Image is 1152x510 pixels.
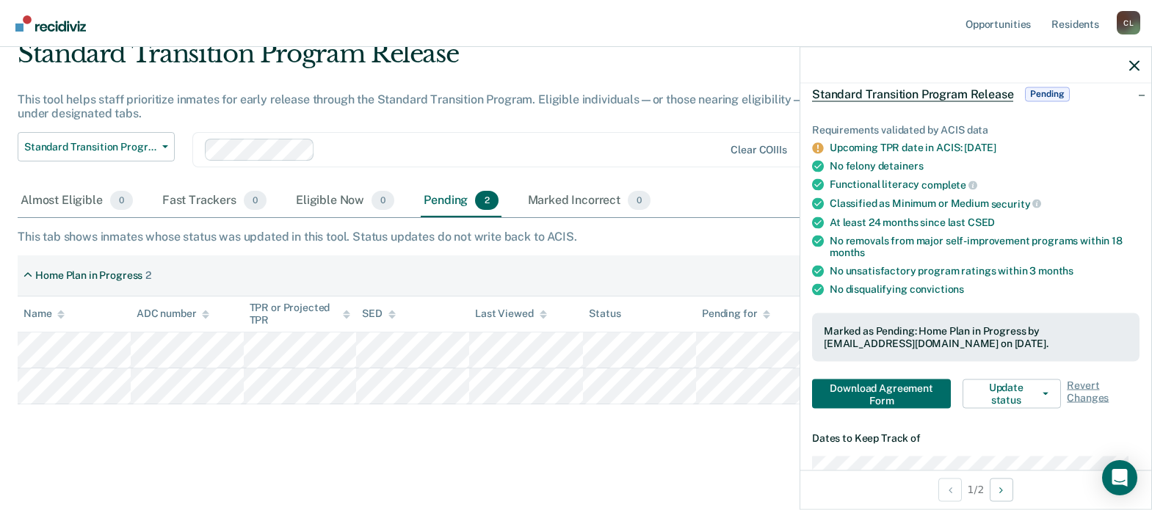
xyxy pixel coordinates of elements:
[830,178,1140,192] div: Functional literacy
[812,431,1140,444] dt: Dates to Keep Track of
[878,160,924,172] span: detainers
[362,307,396,320] div: SED
[145,269,151,282] div: 2
[921,179,977,191] span: complete
[35,269,142,282] div: Home Plan in Progress
[991,197,1042,209] span: security
[812,379,957,408] a: Navigate to form link
[372,191,394,210] span: 0
[421,185,501,217] div: Pending
[293,185,397,217] div: Eligible Now
[18,230,1134,244] div: This tab shows inmates whose status was updated in this tool. Status updates do not write back to...
[830,160,1140,172] div: No felony
[1038,265,1073,277] span: months
[910,283,964,295] span: convictions
[990,478,1013,501] button: Next Opportunity
[824,325,1128,350] div: Marked as Pending: Home Plan in Progress by [EMAIL_ADDRESS][DOMAIN_NAME] on [DATE].
[731,144,786,156] div: Clear COIIIs
[250,302,351,327] div: TPR or Projected TPR
[475,191,498,210] span: 2
[938,478,962,501] button: Previous Opportunity
[1117,11,1140,34] button: Profile dropdown button
[1102,460,1137,495] div: Open Intercom Messenger
[525,185,654,217] div: Marked Incorrect
[812,123,1140,136] div: Requirements validated by ACIS data
[830,197,1140,210] div: Classified as Minimum or Medium
[830,142,1140,154] div: Upcoming TPR date in ACIS: [DATE]
[23,307,65,320] div: Name
[589,307,620,320] div: Status
[159,185,269,217] div: Fast Trackers
[18,39,882,81] div: Standard Transition Program Release
[702,307,770,320] div: Pending for
[110,191,133,210] span: 0
[812,379,951,408] button: Download Agreement Form
[830,283,1140,296] div: No disqualifying
[1067,379,1140,408] span: Revert Changes
[830,247,865,258] span: months
[1117,11,1140,34] div: C L
[830,234,1140,259] div: No removals from major self-improvement programs within 18
[244,191,267,210] span: 0
[800,470,1151,509] div: 1 / 2
[24,141,156,153] span: Standard Transition Program Release
[475,307,546,320] div: Last Viewed
[18,185,136,217] div: Almost Eligible
[137,307,210,320] div: ADC number
[812,87,1013,101] span: Standard Transition Program Release
[1025,87,1069,101] span: Pending
[800,70,1151,117] div: Standard Transition Program ReleasePending
[15,15,86,32] img: Recidiviz
[628,191,651,210] span: 0
[18,92,882,120] div: This tool helps staff prioritize inmates for early release through the Standard Transition Progra...
[830,265,1140,277] div: No unsatisfactory program ratings within 3
[830,216,1140,228] div: At least 24 months since last
[968,216,995,227] span: CSED
[963,379,1061,408] button: Update status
